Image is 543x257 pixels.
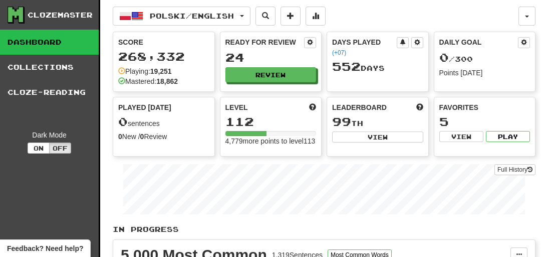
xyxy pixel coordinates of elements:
[118,115,209,128] div: sentences
[332,115,423,128] div: th
[28,143,50,154] button: On
[255,7,276,26] button: Search sentences
[150,67,172,75] strong: 19,251
[225,37,305,47] div: Ready for Review
[439,131,483,142] button: View
[7,243,83,253] span: Open feedback widget
[439,55,473,63] span: / 300
[156,77,178,85] strong: 18,862
[118,37,209,47] div: Score
[225,115,317,128] div: 112
[332,102,387,112] span: Leaderboard
[332,37,397,57] div: Days Played
[439,50,449,64] span: 0
[118,76,178,86] div: Mastered:
[439,115,530,128] div: 5
[332,60,423,73] div: Day s
[113,224,535,234] p: In Progress
[416,102,423,112] span: This week in points, UTC
[118,50,209,63] div: 268,332
[281,7,301,26] button: Add sentence to collection
[28,10,93,20] div: Clozemaster
[225,136,317,146] div: 4,779 more points to level 113
[150,12,234,20] span: Polski / English
[118,66,172,76] div: Playing:
[225,51,317,64] div: 24
[113,7,250,26] button: Polski/English
[225,67,317,82] button: Review
[118,114,128,128] span: 0
[332,59,361,73] span: 552
[118,132,209,142] div: New / Review
[309,102,316,112] span: Score more points to level up
[332,132,423,143] button: View
[140,133,144,141] strong: 0
[118,102,171,112] span: Played [DATE]
[332,114,351,128] span: 99
[306,7,326,26] button: More stats
[439,37,518,48] div: Daily Goal
[332,49,346,56] a: (+07)
[494,164,535,175] a: Full History
[486,131,530,142] button: Play
[8,130,91,140] div: Dark Mode
[225,102,248,112] span: Level
[118,133,122,141] strong: 0
[49,143,71,154] button: Off
[439,68,530,78] div: Points [DATE]
[439,102,530,112] div: Favorites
